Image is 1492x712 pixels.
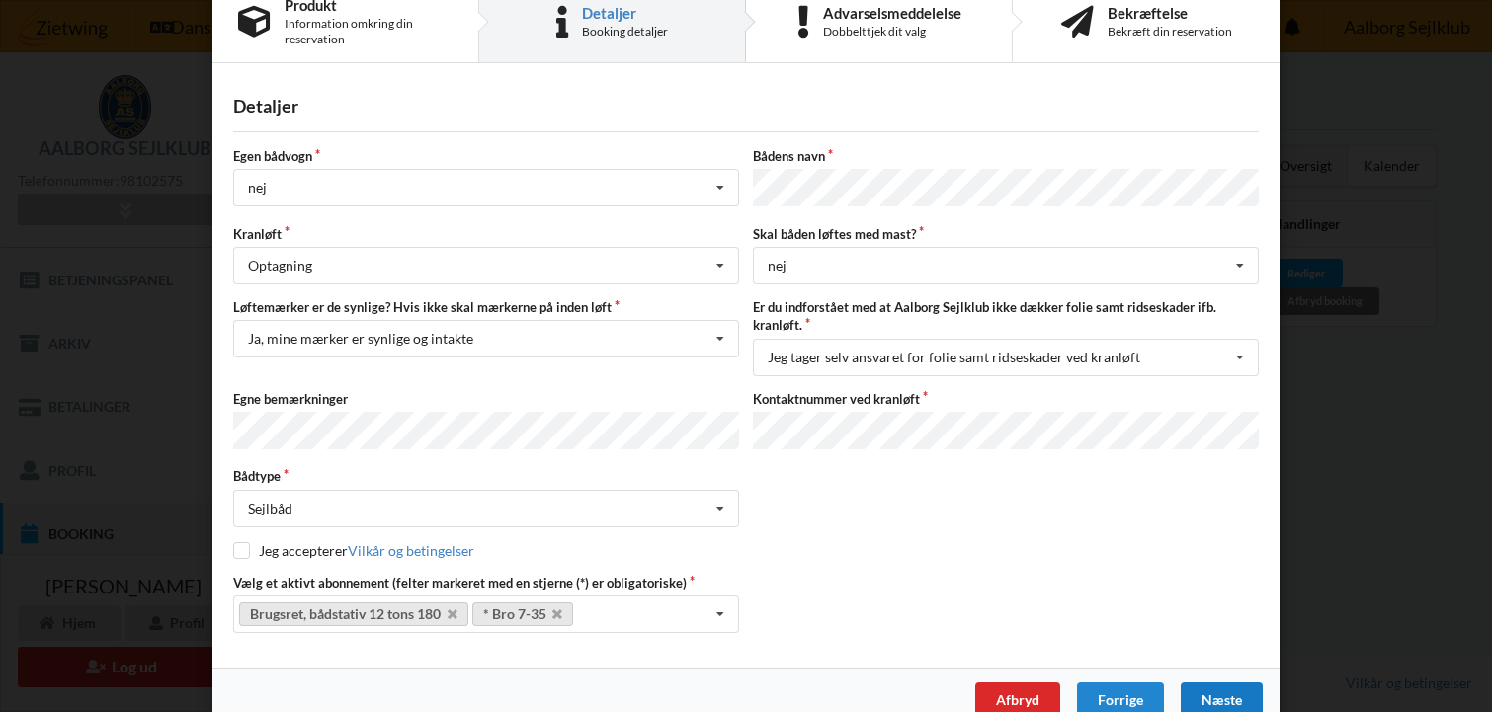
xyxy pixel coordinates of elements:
a: * Bro 7-35 [472,602,574,626]
label: Jeg accepterer [233,542,474,559]
div: Information omkring din reservation [285,16,453,47]
label: Bådens navn [753,147,1259,165]
label: Vælg et aktivt abonnement (felter markeret med en stjerne (*) er obligatoriske) [233,574,739,592]
label: Løftemærker er de synlige? Hvis ikke skal mærkerne på inden løft [233,298,739,316]
a: Vilkår og betingelser [348,542,474,559]
div: Bekræftelse [1108,5,1232,21]
div: Detaljer [582,5,668,21]
label: Kranløft [233,225,739,243]
div: Optagning [248,259,312,273]
div: Dobbelttjek dit valg [823,24,961,40]
label: Egne bemærkninger [233,390,739,408]
label: Kontaktnummer ved kranløft [753,390,1259,408]
div: Jeg tager selv ansvaret for folie samt ridseskader ved kranløft [768,351,1140,364]
div: Detaljer [233,95,1259,118]
label: Skal båden løftes med mast? [753,225,1259,243]
div: Booking detaljer [582,24,668,40]
div: Bekræft din reservation [1108,24,1232,40]
div: Advarselsmeddelelse [823,5,961,21]
label: Er du indforstået med at Aalborg Sejlklub ikke dækker folie samt ridseskader ifb. kranløft. [753,298,1259,334]
div: Ja, mine mærker er synlige og intakte [248,332,473,346]
div: Sejlbåd [248,502,292,515]
div: nej [768,259,787,273]
label: Bådtype [233,467,739,485]
div: nej [248,181,267,195]
a: Brugsret, bådstativ 12 tons 180 [239,602,468,626]
label: Egen bådvogn [233,147,739,165]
